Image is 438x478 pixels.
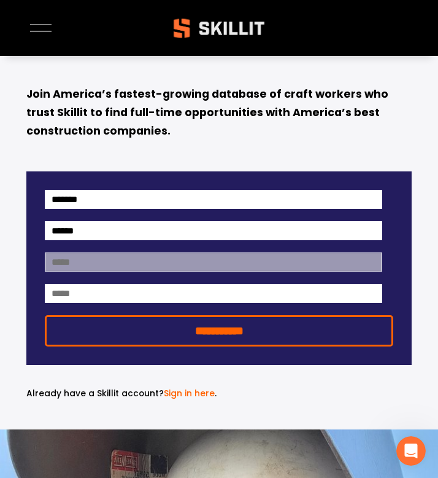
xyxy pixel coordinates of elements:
[159,7,166,49] strong: .
[163,10,275,47] img: Skillit
[71,8,159,42] em: for free
[396,436,426,466] iframe: Intercom live chat
[26,85,391,141] strong: Join America’s fastest-growing database of craft workers who trust Skillit to find full-time oppo...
